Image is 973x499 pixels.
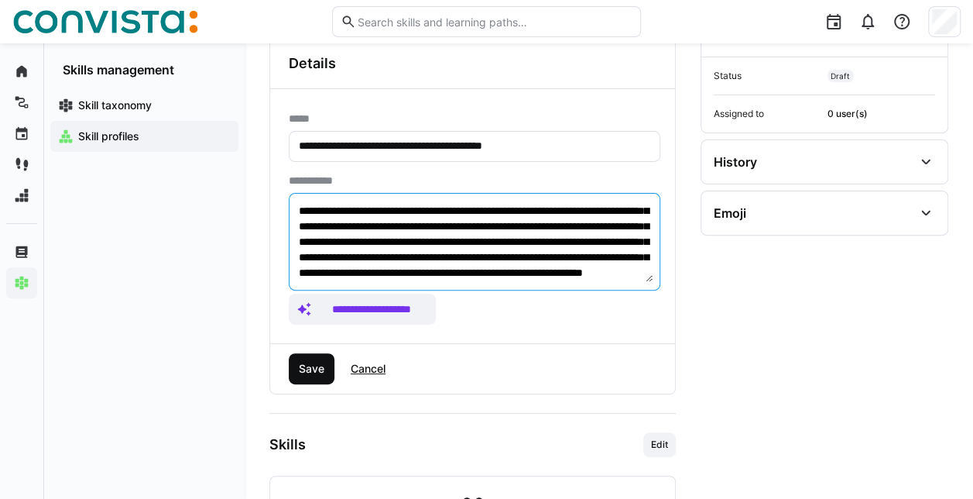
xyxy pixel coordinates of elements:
[714,154,757,170] div: History
[831,71,850,81] span: Draft
[714,205,746,221] div: Emoji
[649,439,670,451] span: Edit
[714,108,821,120] span: Assigned to
[296,361,327,377] span: Save
[643,432,676,457] button: Edit
[289,55,336,72] h3: Details
[348,361,388,377] span: Cancel
[289,353,334,384] button: Save
[341,353,396,384] button: Cancel
[827,108,935,120] span: 0 user(s)
[269,436,306,453] h3: Skills
[356,15,632,29] input: Search skills and learning paths…
[714,70,821,82] span: Status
